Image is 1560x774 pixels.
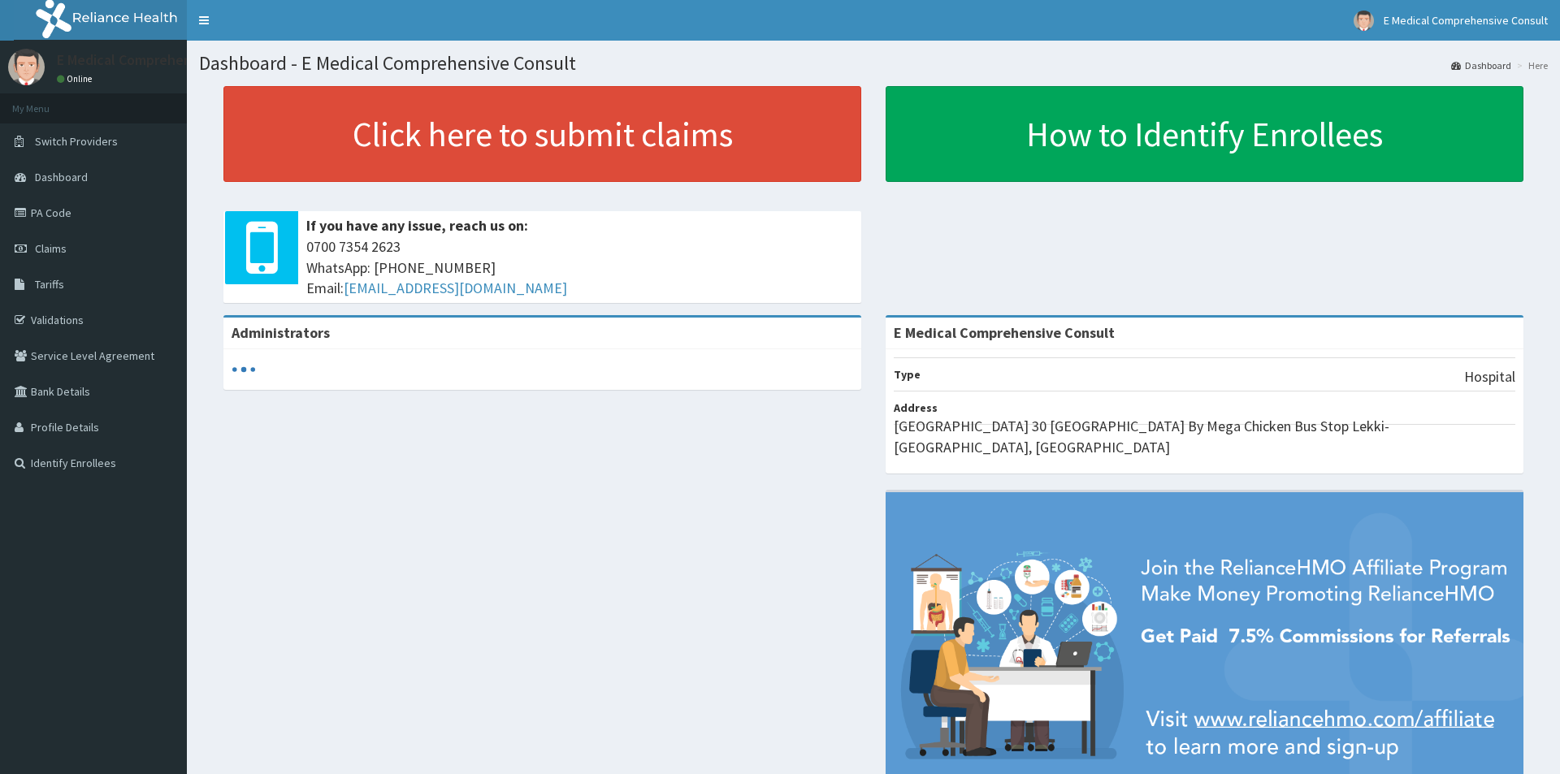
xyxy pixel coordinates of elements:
[306,236,853,299] span: 0700 7354 2623 WhatsApp: [PHONE_NUMBER] Email:
[223,86,861,182] a: Click here to submit claims
[894,323,1115,342] strong: E Medical Comprehensive Consult
[35,241,67,256] span: Claims
[1464,366,1515,387] p: Hospital
[232,323,330,342] b: Administrators
[1354,11,1374,31] img: User Image
[894,367,921,382] b: Type
[232,357,256,382] svg: audio-loading
[199,53,1548,74] h1: Dashboard - E Medical Comprehensive Consult
[1451,58,1511,72] a: Dashboard
[35,277,64,292] span: Tariffs
[886,86,1523,182] a: How to Identify Enrollees
[57,73,96,84] a: Online
[894,400,938,415] b: Address
[1513,58,1548,72] li: Here
[344,279,567,297] a: [EMAIL_ADDRESS][DOMAIN_NAME]
[35,170,88,184] span: Dashboard
[35,134,118,149] span: Switch Providers
[57,53,269,67] p: E Medical Comprehensive Consult
[8,49,45,85] img: User Image
[894,416,1515,457] p: [GEOGRAPHIC_DATA] 30 [GEOGRAPHIC_DATA] By Mega Chicken Bus Stop Lekki-[GEOGRAPHIC_DATA], [GEOGRAP...
[1384,13,1548,28] span: E Medical Comprehensive Consult
[306,216,528,235] b: If you have any issue, reach us on:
